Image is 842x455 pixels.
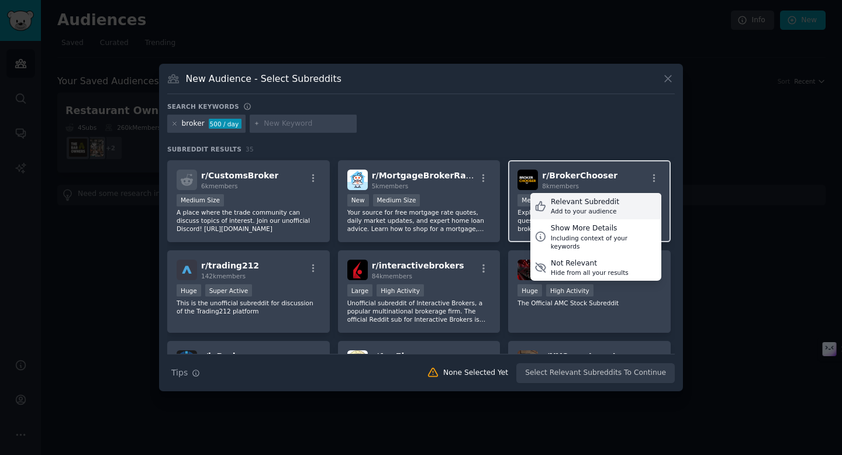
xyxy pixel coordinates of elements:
[517,284,542,297] div: Huge
[347,194,369,206] div: New
[517,299,661,307] p: The Official AMC Stock Subreddit
[517,170,538,190] img: BrokerChooser
[546,284,593,297] div: High Activity
[201,273,246,280] span: 142k members
[517,350,538,371] img: NYCapartments
[377,284,424,297] div: High Activity
[551,223,657,234] div: Show More Details
[551,207,619,215] div: Add to your audience
[551,258,629,269] div: Not Relevant
[177,350,197,371] img: ioBroker
[201,171,278,180] span: r/ CustomsBroker
[177,208,320,233] p: A place where the trade community can discuss topics of interest. Join our unofficial Discord! [U...
[177,299,320,315] p: This is the unofficial subreddit for discussion of the Trading212 platform
[171,367,188,379] span: Tips
[551,268,629,277] div: Hide from all your results
[264,119,353,129] input: New Keyword
[517,208,661,233] p: Explore and inquire about brokers! Ask your questions and share your experience about broker serv...
[246,146,254,153] span: 35
[347,284,373,297] div: Large
[347,208,491,233] p: Your source for free mortgage rate quotes, daily market updates, and expert home loan advice. Lea...
[551,197,619,208] div: Relevant Subreddit
[517,260,538,280] img: amcstock
[201,182,238,189] span: 6k members
[542,182,579,189] span: 8k members
[201,351,247,361] span: r/ ioBroker
[347,350,368,371] img: AusFinance
[182,119,205,129] div: broker
[517,194,565,206] div: Medium Size
[551,234,657,250] div: Including context of your keywords
[372,261,464,270] span: r/ interactivebrokers
[167,363,204,383] button: Tips
[347,299,491,323] p: Unofficial subreddit of Interactive Brokers, a popular multinational brokerage firm. The official...
[443,368,508,378] div: None Selected Yet
[167,145,241,153] span: Subreddit Results
[372,171,480,180] span: r/ MortgageBrokerRates
[205,284,253,297] div: Super Active
[372,273,412,280] span: 84k members
[542,351,621,361] span: r/ NYCapartments
[372,351,432,361] span: r/ AusFinance
[177,194,224,206] div: Medium Size
[542,171,617,180] span: r/ BrokerChooser
[186,73,341,85] h3: New Audience - Select Subreddits
[167,102,239,111] h3: Search keywords
[177,284,201,297] div: Huge
[347,170,368,190] img: MortgageBrokerRates
[177,260,197,280] img: trading212
[372,182,409,189] span: 5k members
[201,261,259,270] span: r/ trading212
[209,119,241,129] div: 500 / day
[373,194,420,206] div: Medium Size
[347,260,368,280] img: interactivebrokers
